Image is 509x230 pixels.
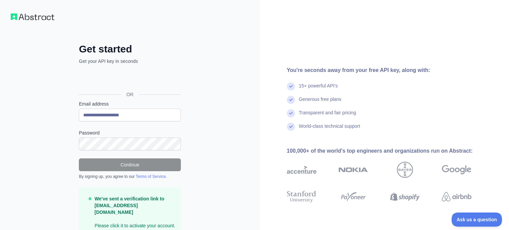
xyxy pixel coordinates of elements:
[79,174,181,179] div: By signing up, you agree to our .
[95,196,164,215] strong: We've sent a verification link to [EMAIL_ADDRESS][DOMAIN_NAME]
[397,162,413,178] img: bayer
[339,189,368,204] img: payoneer
[299,82,338,96] div: 15+ powerful API's
[136,174,165,179] a: Terms of Service
[452,213,502,227] iframe: Toggle Customer Support
[287,109,295,117] img: check mark
[287,66,493,74] div: You're seconds away from your free API key, along with:
[79,158,181,171] button: Continue
[442,189,471,204] img: airbnb
[287,162,316,178] img: accenture
[339,162,368,178] img: nokia
[79,58,181,65] p: Get your API key in seconds
[79,129,181,136] label: Password
[390,189,420,204] img: shopify
[287,189,316,204] img: stanford university
[75,72,183,87] iframe: Sign in with Google Button
[11,13,54,20] img: Workflow
[79,101,181,107] label: Email address
[287,82,295,90] img: check mark
[299,123,360,136] div: World-class technical support
[287,147,493,155] div: 100,000+ of the world's top engineers and organizations run on Abstract:
[95,195,175,229] p: Please click it to activate your account.
[299,109,356,123] div: Transparent and fair pricing
[442,162,471,178] img: google
[79,43,181,55] h2: Get started
[121,91,139,98] span: OR
[287,123,295,131] img: check mark
[299,96,342,109] div: Generous free plans
[287,96,295,104] img: check mark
